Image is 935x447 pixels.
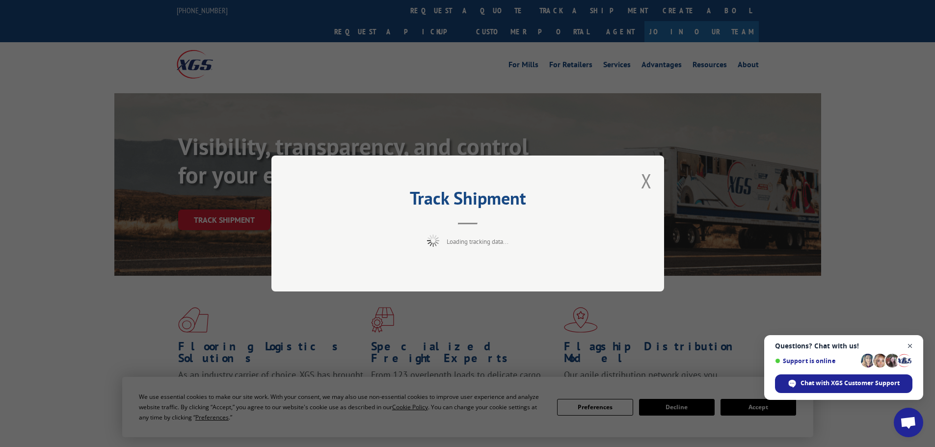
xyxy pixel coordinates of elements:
button: Close modal [641,168,652,194]
span: Chat with XGS Customer Support [801,379,900,388]
div: Chat with XGS Customer Support [775,374,912,393]
span: Close chat [904,340,916,352]
span: Loading tracking data... [447,237,508,246]
span: Support is online [775,357,857,365]
div: Open chat [894,408,923,437]
img: xgs-loading [427,235,439,247]
h2: Track Shipment [321,191,615,210]
span: Questions? Chat with us! [775,342,912,350]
